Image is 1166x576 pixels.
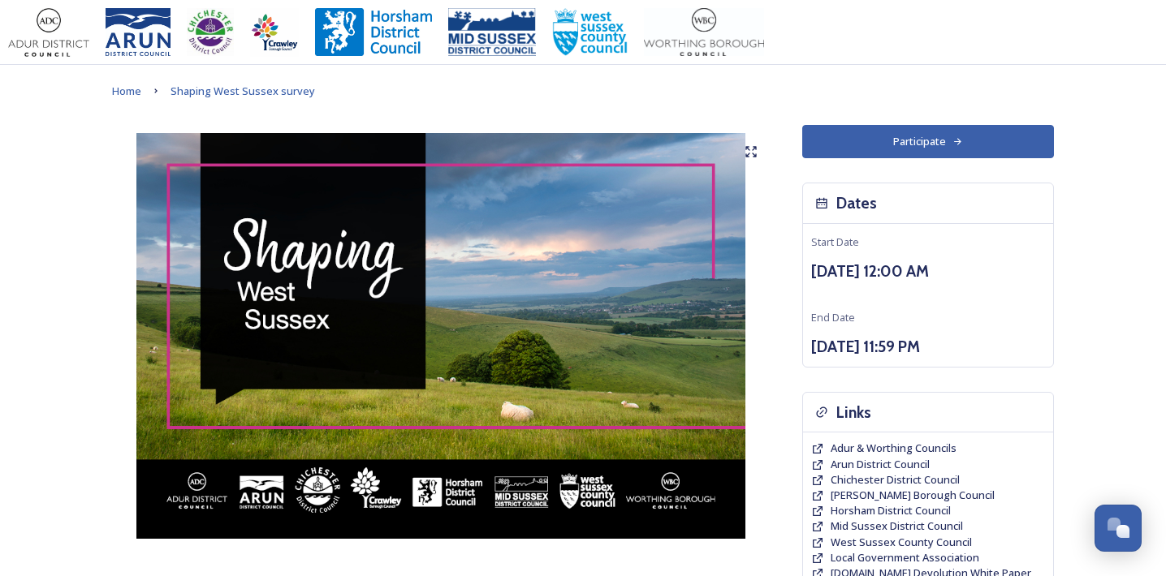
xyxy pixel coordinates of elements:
[831,472,960,487] span: Chichester District Council
[644,8,764,57] img: Worthing_Adur%20%281%29.jpg
[831,457,930,471] span: Arun District Council
[831,472,960,488] a: Chichester District Council
[811,335,1045,359] h3: [DATE] 11:59 PM
[8,8,89,57] img: Adur%20logo%20%281%29.jpeg
[831,535,972,549] span: West Sussex County Council
[187,8,234,57] img: CDC%20Logo%20-%20you%20may%20have%20a%20better%20version.jpg
[171,81,315,101] a: Shaping West Sussex survey
[831,441,957,456] a: Adur & Worthing Councils
[315,8,432,57] img: Horsham%20DC%20Logo.jpg
[552,8,628,57] img: WSCCPos-Spot-25mm.jpg
[811,260,1045,283] h3: [DATE] 12:00 AM
[112,81,141,101] a: Home
[831,518,963,533] span: Mid Sussex District Council
[831,550,979,565] a: Local Government Association
[802,125,1054,158] button: Participate
[112,84,141,98] span: Home
[836,401,871,424] h3: Links
[448,8,536,57] img: 150ppimsdc%20logo%20blue.png
[811,310,855,325] span: End Date
[836,191,877,215] h3: Dates
[831,518,963,534] a: Mid Sussex District Council
[811,234,859,249] span: Start Date
[831,503,951,518] a: Horsham District Council
[831,457,930,472] a: Arun District Council
[831,550,979,565] span: Local Government Association
[171,84,315,98] span: Shaping West Sussex survey
[250,8,299,57] img: Crawley%20BC%20logo.jpg
[831,503,951,518] span: Horsham District Council
[831,535,972,550] a: West Sussex County Council
[106,8,171,57] img: Arun%20District%20Council%20logo%20blue%20CMYK.jpg
[831,488,995,503] a: [PERSON_NAME] Borough Council
[1095,505,1142,552] button: Open Chat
